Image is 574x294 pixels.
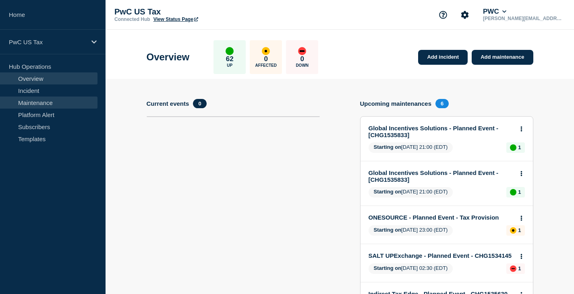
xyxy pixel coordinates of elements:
[298,47,306,55] div: down
[262,47,270,55] div: affected
[374,144,402,150] span: Starting on
[296,63,309,68] p: Down
[300,55,304,63] p: 0
[481,8,508,16] button: PWC
[435,99,449,108] span: 6
[510,144,516,151] div: up
[114,16,150,22] p: Connected Hub
[226,55,234,63] p: 62
[369,169,514,183] a: Global Incentives Solutions - Planned Event - [CHG1535833]
[374,265,402,271] span: Starting on
[369,125,514,138] a: Global Incentives Solutions - Planned Event - [CHG1535833]
[369,263,453,274] span: [DATE] 02:30 (EDT)
[510,265,516,272] div: down
[518,144,521,150] p: 1
[369,225,453,236] span: [DATE] 23:00 (EDT)
[147,100,189,107] h4: Current events
[264,55,268,63] p: 0
[472,50,533,65] a: Add maintenance
[9,39,86,45] p: PwC US Tax
[510,189,516,195] div: up
[374,189,402,195] span: Starting on
[518,227,521,233] p: 1
[153,16,198,22] a: View Status Page
[114,7,276,16] p: PwC US Tax
[418,50,468,65] a: Add incident
[374,227,402,233] span: Starting on
[369,142,453,153] span: [DATE] 21:00 (EDT)
[369,187,453,197] span: [DATE] 21:00 (EDT)
[456,6,473,23] button: Account settings
[193,99,206,108] span: 0
[147,51,190,63] h1: Overview
[518,265,521,271] p: 1
[481,16,565,21] p: [PERSON_NAME][EMAIL_ADDRESS][PERSON_NAME][DOMAIN_NAME]
[226,47,234,55] div: up
[510,227,516,234] div: affected
[360,100,432,107] h4: Upcoming maintenances
[227,63,232,68] p: Up
[369,252,514,259] a: SALT UPExchange - Planned Event - CHG1534145
[369,214,514,221] a: ONESOURCE - Planned Event - Tax Provision
[518,189,521,195] p: 1
[435,6,452,23] button: Support
[255,63,277,68] p: Affected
